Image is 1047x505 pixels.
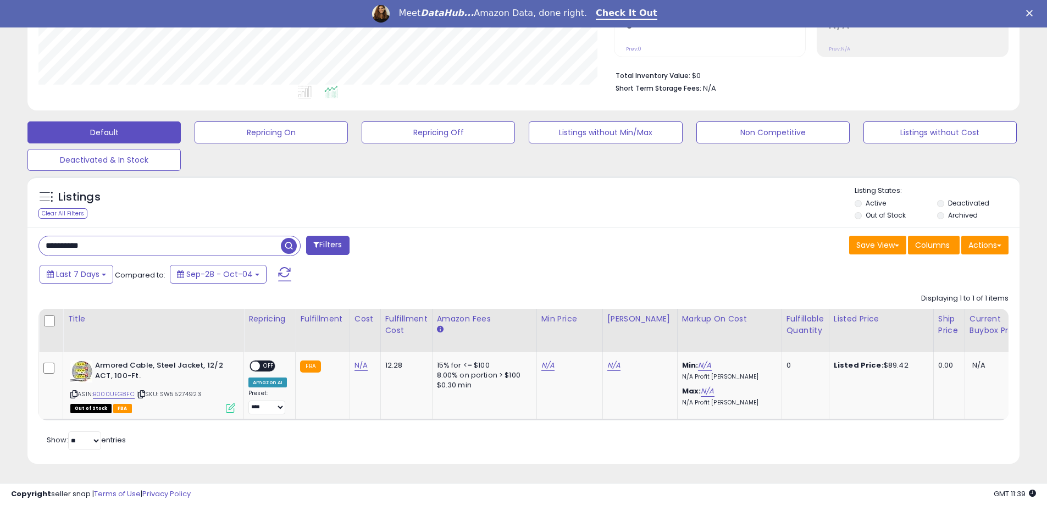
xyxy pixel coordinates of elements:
div: Fulfillment Cost [385,313,428,336]
span: | SKU: SW55274923 [136,390,201,398]
div: 0.00 [938,360,956,370]
div: 15% for <= $100 [437,360,528,370]
small: FBA [300,360,320,373]
button: Non Competitive [696,121,850,143]
div: Cost [354,313,376,325]
div: seller snap | | [11,489,191,500]
button: Filters [306,236,349,255]
div: Fulfillment [300,313,345,325]
button: Default [27,121,181,143]
div: Min Price [541,313,598,325]
strong: Copyright [11,489,51,499]
div: Title [68,313,239,325]
h5: Listings [58,190,101,205]
span: All listings that are currently out of stock and unavailable for purchase on Amazon [70,404,112,413]
b: Min: [682,360,699,370]
span: Show: entries [47,435,126,445]
span: N/A [703,83,716,93]
button: Repricing On [195,121,348,143]
div: Ship Price [938,313,960,336]
div: $0.30 min [437,380,528,390]
div: [PERSON_NAME] [607,313,673,325]
div: Repricing [248,313,291,325]
div: ASIN: [70,360,235,412]
div: Current Buybox Price [970,313,1026,336]
span: Compared to: [115,270,165,280]
b: Total Inventory Value: [616,71,690,80]
span: Last 7 Days [56,269,99,280]
button: Actions [961,236,1009,254]
img: Profile image for Georgie [372,5,390,23]
div: Listed Price [834,313,929,325]
button: Repricing Off [362,121,515,143]
span: FBA [113,404,132,413]
p: Listing States: [855,186,1020,196]
button: Listings without Cost [863,121,1017,143]
div: Amazon Fees [437,313,532,325]
i: DataHub... [420,8,474,18]
small: Prev: 0 [626,46,641,52]
div: Preset: [248,390,287,414]
p: N/A Profit [PERSON_NAME] [682,399,773,407]
div: Meet Amazon Data, done right. [398,8,587,19]
label: Out of Stock [866,210,906,220]
label: Archived [948,210,978,220]
a: B000UEG8FC [93,390,135,399]
div: Markup on Cost [682,313,777,325]
button: Deactivated & In Stock [27,149,181,171]
b: Max: [682,386,701,396]
a: N/A [607,360,621,371]
a: Privacy Policy [142,489,191,499]
div: 8.00% on portion > $100 [437,370,528,380]
a: N/A [701,386,714,397]
button: Save View [849,236,906,254]
li: $0 [616,68,1000,81]
span: N/A [972,360,985,370]
a: N/A [354,360,368,371]
small: Prev: N/A [829,46,850,52]
button: Listings without Min/Max [529,121,682,143]
div: Amazon AI [248,378,287,387]
div: Clear All Filters [38,208,87,219]
span: 2025-10-14 11:39 GMT [994,489,1036,499]
button: Last 7 Days [40,265,113,284]
span: OFF [260,362,278,371]
div: $89.42 [834,360,925,370]
button: Sep-28 - Oct-04 [170,265,267,284]
b: Short Term Storage Fees: [616,84,701,93]
a: Check It Out [596,8,657,20]
button: Columns [908,236,960,254]
th: The percentage added to the cost of goods (COGS) that forms the calculator for Min & Max prices. [677,309,782,352]
p: N/A Profit [PERSON_NAME] [682,373,773,381]
a: N/A [541,360,555,371]
div: 0 [786,360,821,370]
div: Fulfillable Quantity [786,313,824,336]
b: Listed Price: [834,360,884,370]
div: 12.28 [385,360,424,370]
a: Terms of Use [94,489,141,499]
img: 51uMhQWLq1L._SL40_.jpg [70,360,92,382]
a: N/A [698,360,711,371]
b: Armored Cable, Steel Jacket, 12/2 ACT, 100-Ft. [95,360,229,384]
label: Deactivated [948,198,989,208]
div: Close [1026,10,1037,16]
span: Columns [915,240,950,251]
small: Amazon Fees. [437,325,444,335]
div: Displaying 1 to 1 of 1 items [921,293,1009,304]
label: Active [866,198,886,208]
span: Sep-28 - Oct-04 [186,269,253,280]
